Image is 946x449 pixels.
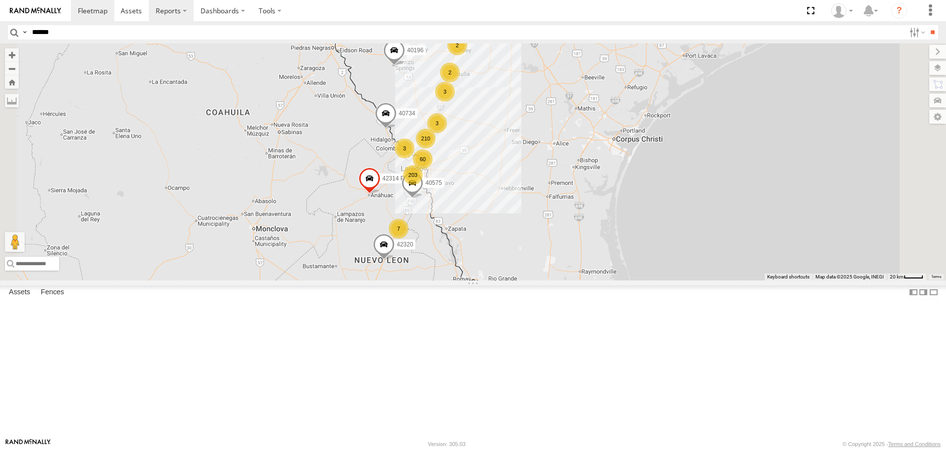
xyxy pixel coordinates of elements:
span: 40734 [399,110,415,117]
button: Map Scale: 20 km per 36 pixels [887,274,926,280]
label: Hide Summary Table [929,285,939,300]
div: 2 [447,35,467,55]
span: 40196 [407,47,423,54]
a: Visit our Website [5,439,51,449]
label: Dock Summary Table to the Left [909,285,918,300]
div: 203 [403,165,423,185]
span: 40575 [425,179,441,186]
span: Map data ©2025 Google, INEGI [815,274,884,279]
span: 42320 [397,242,413,248]
button: Zoom out [5,62,19,75]
div: Caseta Laredo TX [828,3,856,18]
div: 3 [435,82,455,102]
label: Search Query [21,25,29,39]
button: Keyboard shortcuts [767,274,810,280]
label: Fences [36,286,69,300]
img: rand-logo.svg [10,7,61,14]
a: Terms [931,275,942,278]
button: Zoom Home [5,75,19,89]
button: Drag Pegman onto the map to open Street View [5,232,25,252]
div: 210 [416,129,436,148]
label: Assets [4,286,35,300]
label: Measure [5,94,19,107]
div: 2 [440,63,460,82]
span: 20 km [890,274,904,279]
button: Zoom in [5,48,19,62]
i: ? [891,3,907,19]
label: Map Settings [929,110,946,124]
div: 3 [395,138,414,158]
a: Terms and Conditions [888,441,941,447]
div: 3 [427,113,447,133]
label: Dock Summary Table to the Right [918,285,928,300]
span: 42314 PERDIDO [382,175,427,182]
label: Search Filter Options [906,25,927,39]
div: © Copyright 2025 - [843,441,941,447]
div: 60 [413,149,433,169]
div: 7 [389,219,408,239]
div: Version: 305.03 [428,441,466,447]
